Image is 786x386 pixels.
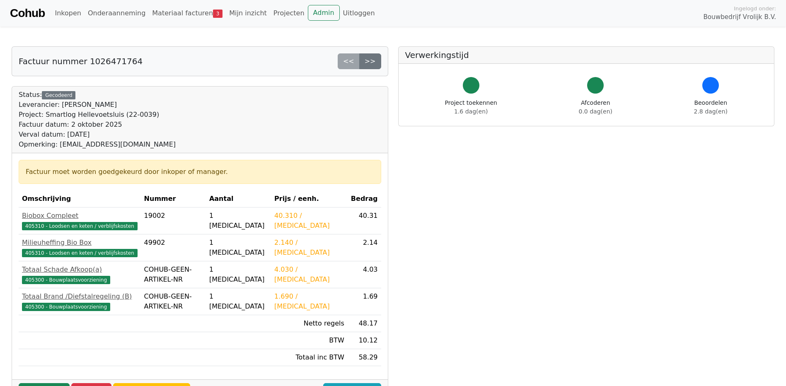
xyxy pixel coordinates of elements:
div: Opmerking: [EMAIL_ADDRESS][DOMAIN_NAME] [19,140,176,150]
span: 3 [213,10,222,18]
span: 1.6 dag(en) [454,108,488,115]
th: Nummer [141,191,206,207]
span: 2.8 dag(en) [694,108,728,115]
div: Status: [19,90,176,150]
div: Totaal Brand /Diefstalregeling (B) [22,292,138,302]
th: Prijs / eenh. [271,191,348,207]
div: Biobox Compleet [22,211,138,221]
div: Factuur moet worden goedgekeurd door inkoper of manager. [26,167,374,177]
div: 4.030 / [MEDICAL_DATA] [274,265,344,285]
a: Biobox Compleet405310 - Loodsen en keten / verblijfskosten [22,211,138,231]
td: 58.29 [348,349,381,366]
div: Gecodeerd [42,91,75,99]
div: 1 [MEDICAL_DATA] [209,292,268,311]
th: Omschrijving [19,191,141,207]
div: Leverancier: [PERSON_NAME] [19,100,176,110]
a: Totaal Schade Afkoop(a)405300 - Bouwplaatsvoorziening [22,265,138,285]
div: Factuur datum: 2 oktober 2025 [19,120,176,130]
div: Verval datum: [DATE] [19,130,176,140]
a: Mijn inzicht [226,5,270,22]
td: 10.12 [348,332,381,349]
a: Uitloggen [340,5,378,22]
a: Projecten [270,5,308,22]
td: BTW [271,332,348,349]
a: Onderaanneming [85,5,149,22]
span: 405310 - Loodsen en keten / verblijfskosten [22,249,138,257]
a: Milieuheffing Bio Box405310 - Loodsen en keten / verblijfskosten [22,238,138,258]
div: Afcoderen [579,99,612,116]
span: 0.0 dag(en) [579,108,612,115]
th: Bedrag [348,191,381,207]
a: Admin [308,5,340,21]
span: Bouwbedrijf Vrolijk B.V. [703,12,776,22]
a: Cohub [10,3,45,23]
th: Aantal [206,191,271,207]
div: 40.310 / [MEDICAL_DATA] [274,211,344,231]
td: Totaal inc BTW [271,349,348,366]
td: Netto regels [271,315,348,332]
div: 1.690 / [MEDICAL_DATA] [274,292,344,311]
div: 2.140 / [MEDICAL_DATA] [274,238,344,258]
span: 405300 - Bouwplaatsvoorziening [22,303,110,311]
a: Inkopen [51,5,84,22]
div: 1 [MEDICAL_DATA] [209,238,268,258]
a: >> [359,53,381,69]
td: COHUB-GEEN-ARTIKEL-NR [141,261,206,288]
span: 405300 - Bouwplaatsvoorziening [22,276,110,284]
a: Totaal Brand /Diefstalregeling (B)405300 - Bouwplaatsvoorziening [22,292,138,311]
td: 4.03 [348,261,381,288]
h5: Verwerkingstijd [405,50,768,60]
h5: Factuur nummer 1026471764 [19,56,143,66]
td: 49902 [141,234,206,261]
span: 405310 - Loodsen en keten / verblijfskosten [22,222,138,230]
div: Project: Smartlog Hellevoetsluis (22-0039) [19,110,176,120]
td: COHUB-GEEN-ARTIKEL-NR [141,288,206,315]
div: Project toekennen [445,99,497,116]
a: Materiaal facturen3 [149,5,226,22]
div: Milieuheffing Bio Box [22,238,138,248]
td: 1.69 [348,288,381,315]
div: 1 [MEDICAL_DATA] [209,211,268,231]
div: Totaal Schade Afkoop(a) [22,265,138,275]
div: Beoordelen [694,99,728,116]
td: 2.14 [348,234,381,261]
td: 48.17 [348,315,381,332]
td: 40.31 [348,207,381,234]
td: 19002 [141,207,206,234]
span: Ingelogd onder: [734,5,776,12]
div: 1 [MEDICAL_DATA] [209,265,268,285]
